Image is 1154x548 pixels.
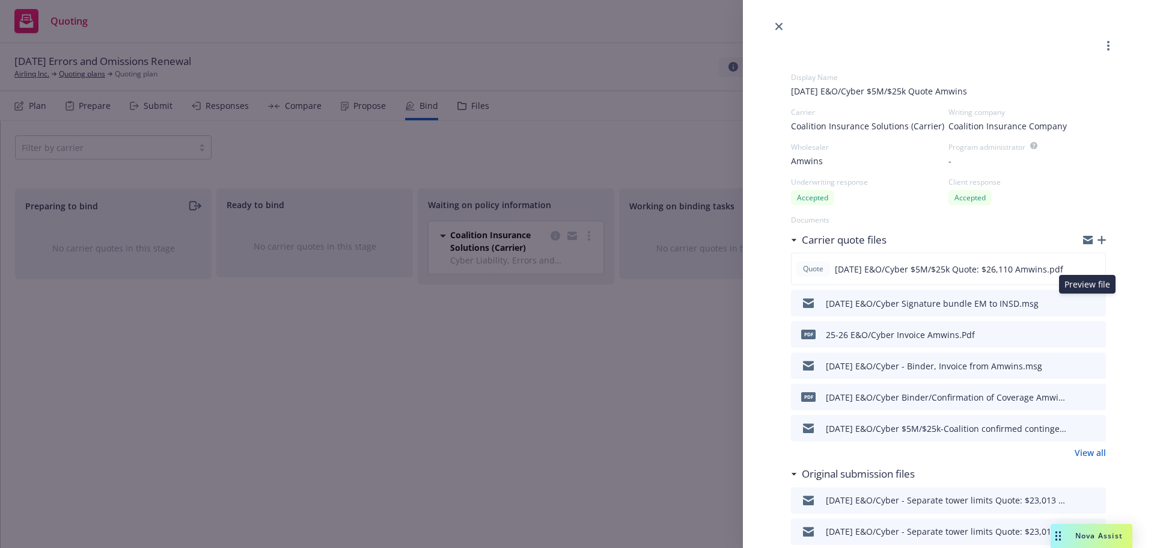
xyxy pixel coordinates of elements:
button: preview file [1090,327,1101,342]
div: Accepted [948,190,992,205]
button: download file [1071,327,1081,342]
span: [DATE] E&O/Cyber $5M/$25k Quote: $26,110 Amwins.pdf [835,263,1063,276]
span: - [948,155,951,167]
div: Program administrator [948,142,1025,152]
a: more [1101,38,1116,53]
span: Amwins [791,155,823,167]
div: Carrier [791,107,948,117]
div: [DATE] E&O/Cyber - Separate tower limits Quote: $23,013 ($5M Cyber/$3M E&O) EM to INSD.msg [826,494,1066,506]
button: download file [1071,493,1081,508]
button: preview file [1090,493,1101,508]
div: Wholesaler [791,142,948,152]
a: close [772,19,786,34]
button: download file [1071,421,1081,436]
div: Original submission files [791,466,915,482]
button: download file [1071,359,1081,373]
span: Quote [801,263,825,274]
div: Preview file [1059,275,1116,294]
button: Nova Assist [1051,524,1132,548]
span: Coalition Insurance Company [948,120,1067,132]
span: Pdf [801,330,816,339]
div: [DATE] E&O/Cyber - Separate tower limits Quote: $23,013 ($5M Cyber/$3M E&O).msg [826,525,1066,538]
div: Client response [948,177,1106,187]
div: Drag to move [1051,524,1066,548]
button: preview file [1090,296,1101,310]
div: Underwriting response [791,177,948,187]
button: preview file [1090,359,1101,373]
span: pdf [801,392,816,401]
div: Display Name [791,72,1106,82]
h3: Carrier quote files [802,232,887,248]
div: [DATE] E&O/Cyber $5M/$25k-Coalition confirmed contingency met - EM to Amwins-requested binder & i... [826,422,1066,435]
button: preview file [1090,421,1101,436]
div: Documents [791,215,1106,225]
a: View all [1075,446,1106,459]
span: [DATE] E&O/Cyber $5M/$25k Quote Amwins [791,85,1106,97]
span: Coalition Insurance Solutions (Carrier) [791,120,944,132]
button: preview file [1090,390,1101,404]
div: Carrier quote files [791,232,887,248]
button: download file [1070,262,1080,276]
span: Nova Assist [1075,531,1123,541]
div: Accepted [791,190,834,205]
div: 25-26 E&O/Cyber Invoice Amwins.Pdf [826,328,975,341]
div: Writing company [948,107,1106,117]
h3: Original submission files [802,466,915,482]
div: [DATE] E&O/Cyber Signature bundle EM to INSD.msg [826,297,1039,310]
button: download file [1071,390,1081,404]
button: download file [1071,296,1081,310]
div: [DATE] E&O/Cyber - Binder, Invoice from Amwins.msg [826,360,1042,372]
div: [DATE] E&O/Cyber Binder/Confirmation of Coverage Amwins.pdf [826,391,1066,404]
button: preview file [1090,262,1101,276]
